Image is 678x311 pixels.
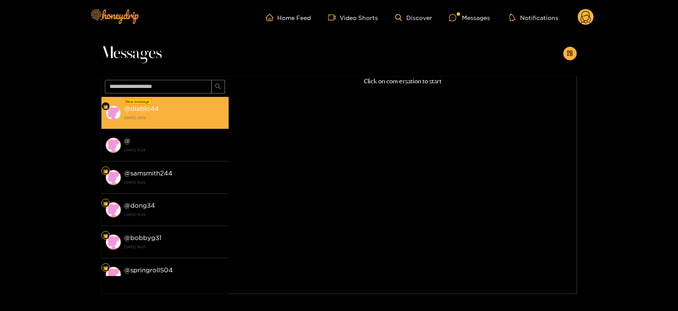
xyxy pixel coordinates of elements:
[106,267,121,282] img: conversation
[124,114,225,122] strong: [DATE] 06:12
[124,211,225,218] strong: [DATE] 16:25
[125,99,152,105] div: New message
[567,50,573,57] span: appstore-add
[106,202,121,218] img: conversation
[124,202,155,209] strong: @ dong34
[103,169,108,174] img: Fan Level
[124,170,173,177] strong: @ samsmith244
[124,275,225,283] strong: [DATE] 16:25
[395,14,432,21] a: Discover
[124,146,225,154] strong: [DATE] 16:25
[124,178,225,186] strong: [DATE] 16:25
[124,137,131,144] strong: @
[101,43,162,64] span: Messages
[563,47,577,60] button: appstore-add
[103,266,108,271] img: Fan Level
[106,105,121,121] img: conversation
[106,235,121,250] img: conversation
[124,243,225,251] strong: [DATE] 16:25
[215,83,221,90] span: search
[328,14,378,21] a: Video Shorts
[124,266,173,274] strong: @ springroll504
[211,80,225,93] button: search
[328,14,340,21] span: video-camera
[266,14,311,21] a: Home Feed
[229,76,577,86] p: Click on conversation to start
[266,14,278,21] span: home
[507,13,561,22] button: Notifications
[449,13,490,23] div: Messages
[124,234,162,241] strong: @ bobbyg31
[124,105,159,112] strong: @ diablo44
[103,233,108,238] img: Fan Level
[106,170,121,185] img: conversation
[103,201,108,206] img: Fan Level
[103,104,108,109] img: Fan Level
[106,138,121,153] img: conversation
